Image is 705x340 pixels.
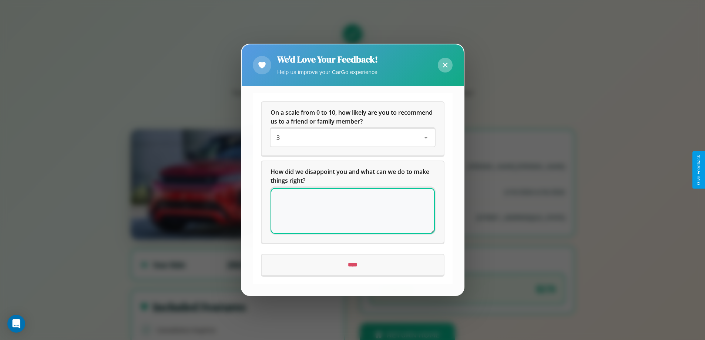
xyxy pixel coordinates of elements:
[262,102,444,156] div: On a scale from 0 to 10, how likely are you to recommend us to a friend or family member?
[277,67,378,77] p: Help us improve your CarGo experience
[271,108,435,126] h5: On a scale from 0 to 10, how likely are you to recommend us to a friend or family member?
[271,129,435,147] div: On a scale from 0 to 10, how likely are you to recommend us to a friend or family member?
[276,134,280,142] span: 3
[271,109,434,126] span: On a scale from 0 to 10, how likely are you to recommend us to a friend or family member?
[277,53,378,65] h2: We'd Love Your Feedback!
[7,315,25,333] div: Open Intercom Messenger
[271,168,431,185] span: How did we disappoint you and what can we do to make things right?
[696,155,701,185] div: Give Feedback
